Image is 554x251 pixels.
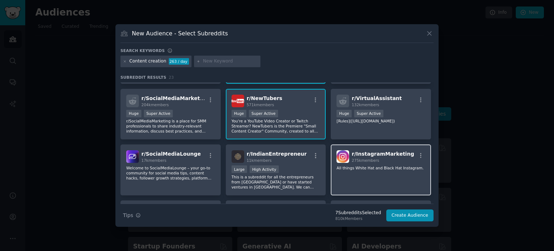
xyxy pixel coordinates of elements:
p: This is a subreddit for all the entrepreneurs from [GEOGRAPHIC_DATA] or have started ventures in ... [232,174,320,190]
img: SocialMediaLounge [126,150,139,163]
span: 275k members [352,158,379,163]
span: 132k members [352,103,379,107]
div: Content creation [129,58,167,65]
span: r/ InstagramMarketing [352,151,414,157]
img: IndianEntrepreneur [232,150,244,163]
span: Tips [123,212,133,219]
span: 23 [169,75,174,79]
div: 263 / day [169,58,189,65]
span: r/ NewTubers [247,95,282,101]
p: Welcome to SocialMediaLounge – your go-to community for social media tips, content hacks, followe... [126,165,215,181]
button: Tips [120,209,143,222]
div: Super Active [144,110,173,117]
img: NewTubers [232,95,244,107]
p: [Rules]([URL][DOMAIN_NAME]) [337,118,425,124]
span: 11k members [247,158,272,163]
span: Subreddit Results [120,75,166,80]
span: r/ SocialMediaLounge [141,151,201,157]
div: 7 Subreddit s Selected [335,210,381,216]
span: 17k members [141,158,166,163]
h3: Search keywords [120,48,165,53]
div: Huge [232,110,247,117]
button: Create Audience [386,209,434,222]
div: High Activity [250,165,279,173]
p: You're a YouTube Video Creator or Twitch Streamer? NewTubers is the Premiere "Small Content Creat... [232,118,320,134]
span: 204k members [141,103,169,107]
div: Super Active [249,110,278,117]
div: Super Active [354,110,383,117]
span: r/ VirtualAssistant [352,95,402,101]
span: r/ IndianEntrepreneur [247,151,307,157]
div: Huge [126,110,141,117]
p: All things White Hat and Black Hat Instagram. [337,165,425,170]
input: New Keyword [203,58,258,65]
img: InstagramMarketing [337,150,349,163]
p: r/SocialMediaMarketing is a place for SMM professionals to share industry-relevant information, d... [126,118,215,134]
span: r/ SocialMediaMarketing [141,95,209,101]
span: 571k members [247,103,274,107]
div: Large [232,165,247,173]
div: Huge [337,110,352,117]
h3: New Audience - Select Subreddits [132,30,228,37]
div: 810k Members [335,216,381,221]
